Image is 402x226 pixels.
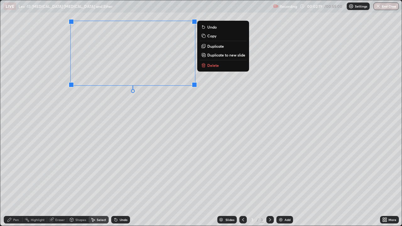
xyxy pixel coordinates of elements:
[200,51,247,59] button: Duplicate to new slide
[373,3,399,10] button: End Class
[280,4,297,9] p: Recording
[97,218,106,221] div: Select
[388,218,396,221] div: More
[355,5,367,8] p: Settings
[200,23,247,31] button: Undo
[31,218,45,221] div: Highlight
[55,218,65,221] div: Eraser
[75,218,86,221] div: Shapes
[225,218,234,221] div: Slides
[278,217,283,222] img: add-slide-button
[349,4,354,9] img: class-settings-icons
[207,33,216,38] p: Copy
[207,44,224,49] p: Duplicate
[19,4,112,9] p: Lec -13 [MEDICAL_DATA] [MEDICAL_DATA] and Ether
[260,217,264,223] div: 3
[376,4,381,9] img: end-class-cross
[207,24,217,30] p: Undo
[120,218,128,221] div: Undo
[207,52,245,57] p: Duplicate to new slide
[200,42,247,50] button: Duplicate
[285,218,291,221] div: Add
[6,4,14,9] p: LIVE
[257,218,259,222] div: /
[249,218,256,222] div: 3
[207,63,219,68] p: Delete
[13,218,19,221] div: Pen
[200,62,247,69] button: Delete
[200,32,247,40] button: Copy
[273,4,278,9] img: recording.375f2c34.svg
